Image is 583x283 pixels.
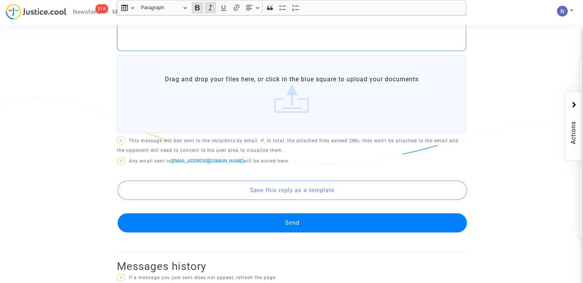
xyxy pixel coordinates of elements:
[95,4,108,13] div: 31K
[67,6,106,18] a: 31KNewsfeed
[569,100,578,156] span: Actions
[117,260,466,273] h2: Messages history
[141,3,181,12] span: Paragraph
[137,2,190,14] button: Paragraph
[120,159,122,163] span: ?
[6,4,67,20] img: jc-logo.svg
[120,139,122,143] span: ?
[118,181,467,200] button: Save this reply as a template
[118,213,467,232] button: Send
[106,6,140,18] a: My files
[117,136,466,155] p: This message will ben sent to the recipients by email. If, in total, the attached files exceed 2M...
[171,158,243,164] a: [EMAIL_ADDRESS][DOMAIN_NAME]
[557,6,568,16] img: ACg8ocLbdXnmRFmzhNqwOPt_sjleXT1r-v--4sGn8-BO7_nRuDcVYw=s96-c
[112,8,134,15] span: My files
[120,276,122,280] span: ?
[73,8,100,15] span: Newsfeed
[117,156,466,166] p: Any email sent to will be stored here.
[117,273,466,283] p: If a message you just sent does not appear, refresh the page.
